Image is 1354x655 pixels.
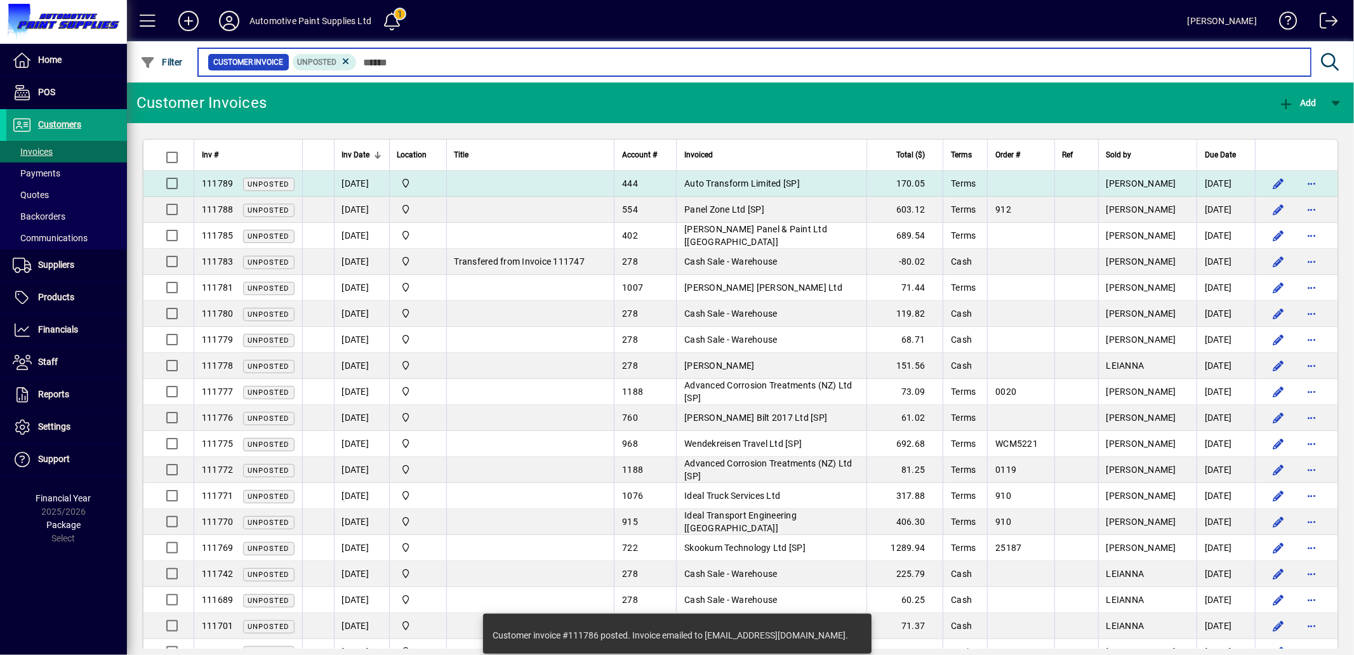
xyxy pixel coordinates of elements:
button: More options [1301,564,1322,584]
button: More options [1301,433,1322,454]
a: Invoices [6,141,127,162]
span: Unposted [248,362,289,371]
div: Inv Date [342,148,382,162]
td: 692.68 [866,431,943,457]
div: Invoiced [684,148,859,162]
span: Automotive Paint Supplies Ltd [397,255,439,268]
span: [PERSON_NAME] [1106,282,1176,293]
span: Terms [951,465,976,475]
span: 111778 [202,361,234,371]
span: Auto Transform Limited [SP] [684,178,800,189]
button: Edit [1268,616,1289,636]
span: 1188 [622,387,643,397]
span: Location [397,148,427,162]
td: [DATE] [1197,457,1255,483]
div: Due Date [1205,148,1247,162]
button: More options [1301,199,1322,220]
span: 0119 [995,465,1016,475]
div: Inv # [202,148,295,162]
td: [DATE] [1197,613,1255,639]
span: Sold by [1106,148,1132,162]
span: Automotive Paint Supplies Ltd [397,515,439,529]
span: 0020 [995,387,1016,397]
span: POS [38,87,55,97]
span: 111689 [202,595,234,605]
span: 111779 [202,334,234,345]
button: Edit [1268,538,1289,558]
span: Cash [951,621,972,631]
button: More options [1301,381,1322,402]
td: [DATE] [1197,275,1255,301]
span: Unposted [248,336,289,345]
td: 1289.94 [866,535,943,561]
button: Edit [1268,590,1289,610]
td: [DATE] [1197,223,1255,249]
span: Invoiced [684,148,713,162]
td: [DATE] [334,561,389,587]
button: More options [1301,303,1322,324]
span: 444 [622,178,638,189]
span: Panel Zone Ltd [SP] [684,204,764,215]
span: Transfered from Invoice 111747 [455,256,585,267]
td: [DATE] [1197,431,1255,457]
span: Total ($) [896,148,925,162]
span: WCM5221 [995,439,1038,449]
button: Edit [1268,251,1289,272]
span: Automotive Paint Supplies Ltd [397,463,439,477]
td: [DATE] [1197,379,1255,405]
span: LEIANNA [1106,621,1145,631]
span: Automotive Paint Supplies Ltd [397,281,439,294]
td: [DATE] [334,457,389,483]
span: Cash Sale - Warehouse [684,308,777,319]
span: Skookum Technology Ltd [SP] [684,543,806,553]
button: Edit [1268,303,1289,324]
span: Unposted [248,545,289,553]
span: Unposted [248,440,289,449]
span: Automotive Paint Supplies Ltd [397,307,439,321]
td: 317.88 [866,483,943,509]
span: Terms [951,178,976,189]
span: Terms [951,204,976,215]
span: [PERSON_NAME] [1106,413,1176,423]
span: Home [38,55,62,65]
button: More options [1301,512,1322,532]
span: Unposted [248,310,289,319]
td: [DATE] [1197,353,1255,379]
button: More options [1301,329,1322,350]
span: Filter [140,57,183,67]
span: Ref [1063,148,1073,162]
span: Title [455,148,469,162]
span: Support [38,454,70,464]
span: Suppliers [38,260,74,270]
td: 119.82 [866,301,943,327]
span: 910 [995,517,1011,527]
td: [DATE] [334,249,389,275]
span: Terms [951,387,976,397]
button: Edit [1268,381,1289,402]
td: [DATE] [1197,483,1255,509]
button: More options [1301,407,1322,428]
button: Edit [1268,407,1289,428]
span: Cash Sale - Warehouse [684,569,777,579]
button: Add [1275,91,1320,114]
span: Cash Sale - Warehouse [684,256,777,267]
div: Customer invoice #111786 posted. Invoice emailed to [EMAIL_ADDRESS][DOMAIN_NAME]. [493,629,849,642]
td: [DATE] [1197,327,1255,353]
td: [DATE] [1197,509,1255,535]
span: Automotive Paint Supplies Ltd [397,228,439,242]
span: LEIANNA [1106,569,1145,579]
a: Support [6,444,127,475]
td: [DATE] [334,405,389,431]
span: 111783 [202,256,234,267]
a: Knowledge Base [1270,3,1298,44]
button: Edit [1268,329,1289,350]
td: 151.56 [866,353,943,379]
span: Cash [951,334,972,345]
span: Automotive Paint Supplies Ltd [397,593,439,607]
span: 910 [995,491,1011,501]
span: Terms [951,413,976,423]
span: Settings [38,421,70,432]
span: Add [1278,98,1317,108]
span: 111776 [202,413,234,423]
span: Unposted [248,414,289,423]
